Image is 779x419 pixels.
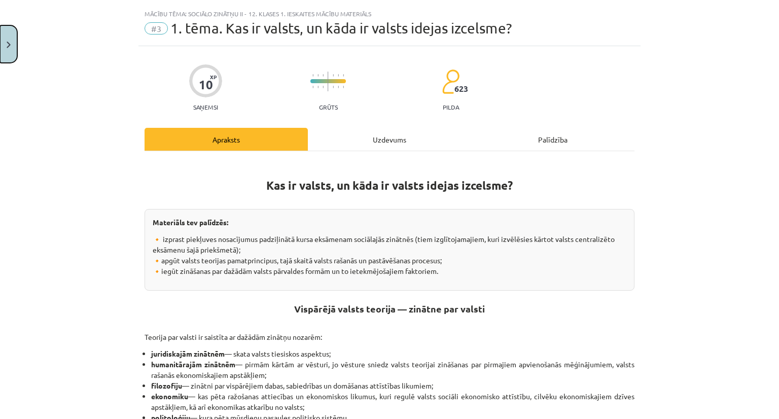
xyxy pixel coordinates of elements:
img: icon-short-line-57e1e144782c952c97e751825c79c345078a6d821885a25fce030b3d8c18986b.svg [333,74,334,77]
img: icon-short-line-57e1e144782c952c97e751825c79c345078a6d821885a25fce030b3d8c18986b.svg [323,74,324,77]
img: icon-long-line-d9ea69661e0d244f92f715978eff75569469978d946b2353a9bb055b3ed8787d.svg [328,72,329,91]
div: 10 [199,78,213,92]
div: Uzdevums [308,128,471,151]
p: Saņemsi [189,103,222,111]
img: icon-short-line-57e1e144782c952c97e751825c79c345078a6d821885a25fce030b3d8c18986b.svg [338,74,339,77]
strong: ekonomiku [151,392,188,401]
img: icon-short-line-57e1e144782c952c97e751825c79c345078a6d821885a25fce030b3d8c18986b.svg [323,86,324,88]
img: icon-short-line-57e1e144782c952c97e751825c79c345078a6d821885a25fce030b3d8c18986b.svg [312,86,313,88]
p: pilda [443,103,459,111]
img: icon-short-line-57e1e144782c952c97e751825c79c345078a6d821885a25fce030b3d8c18986b.svg [333,86,334,88]
p: Teorija par valsti ir saistīta ar dažādām zinātņu nozarēm: [145,329,634,342]
img: icon-close-lesson-0947bae3869378f0d4975bcd49f059093ad1ed9edebbc8119c70593378902aed.svg [7,42,11,48]
span: #3 [145,22,168,34]
strong: juridiskajām zinātnēm [151,349,225,358]
strong: Materiāls tev palīdzēs: [153,218,228,227]
li: — skata valsts tiesiskos aspektus; [151,348,634,359]
strong: Kas ir valsts, un kāda ir valsts idejas izcelsme? [266,178,513,193]
img: icon-short-line-57e1e144782c952c97e751825c79c345078a6d821885a25fce030b3d8c18986b.svg [338,86,339,88]
li: — zinātni par vispārējiem dabas, sabiedrības un domāšanas attīstības likumiem; [151,380,634,391]
img: icon-short-line-57e1e144782c952c97e751825c79c345078a6d821885a25fce030b3d8c18986b.svg [343,74,344,77]
li: — kas pēta ražošanas attiecības un ekonomiskos likumus, kuri regulē valsts sociāli ekonomisko att... [151,391,634,412]
div: Palīdzība [471,128,634,151]
img: icon-short-line-57e1e144782c952c97e751825c79c345078a6d821885a25fce030b3d8c18986b.svg [317,74,318,77]
span: XP [210,74,217,80]
strong: humanitārajām zinātnēm [151,360,235,369]
img: icon-short-line-57e1e144782c952c97e751825c79c345078a6d821885a25fce030b3d8c18986b.svg [312,74,313,77]
li: — pirmām kārtām ar vēsturi, jo vēsture sniedz valsts teorijai zināšanas par pirmajiem apvienošanā... [151,359,634,380]
p: 🔸 izprast piekļuves nosacījumus padziļinātā kursa eksāmenam sociālajās zinātnēs (tiem izglītojama... [153,234,626,276]
strong: Vispārējā valsts teorija — zinātne par valsti [294,303,485,315]
span: 623 [454,84,468,93]
div: Mācību tēma: Sociālo zinātņu ii - 12. klases 1. ieskaites mācību materiāls [145,10,634,17]
img: icon-short-line-57e1e144782c952c97e751825c79c345078a6d821885a25fce030b3d8c18986b.svg [317,86,318,88]
strong: filozofiju [151,381,182,390]
img: students-c634bb4e5e11cddfef0936a35e636f08e4e9abd3cc4e673bd6f9a4125e45ecb1.svg [442,69,459,94]
div: Apraksts [145,128,308,151]
img: icon-short-line-57e1e144782c952c97e751825c79c345078a6d821885a25fce030b3d8c18986b.svg [343,86,344,88]
p: Grūts [319,103,338,111]
span: 1. tēma. Kas ir valsts, un kāda ir valsts idejas izcelsme? [170,20,512,37]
